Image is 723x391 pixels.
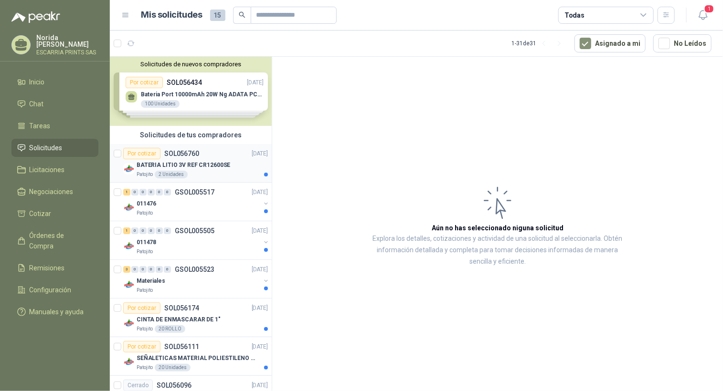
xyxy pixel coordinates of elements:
a: Chat [11,95,98,113]
div: 0 [139,189,147,195]
div: 0 [131,266,138,273]
p: SOL056174 [164,305,199,311]
div: Solicitudes de nuevos compradoresPor cotizarSOL056434[DATE] Bateria Port 10000mAh 20W Ng ADATA PC... [110,57,272,126]
div: Por cotizar [123,148,160,159]
p: Patojito [137,364,153,371]
p: 011476 [137,199,156,208]
div: 0 [131,227,138,234]
p: [DATE] [252,342,268,351]
div: Por cotizar [123,341,160,352]
div: 0 [139,227,147,234]
span: Solicitudes [30,143,63,153]
img: Company Logo [123,163,135,175]
p: [DATE] [252,188,268,197]
p: SEÑALETICAS MATERIAL POLIESTILENO CON VINILO LAMINADO CALIBRE 60 [137,354,255,363]
div: 0 [156,189,163,195]
div: Por cotizar [123,302,160,314]
p: GSOL005505 [175,227,214,234]
div: 0 [164,266,171,273]
span: Cotizar [30,208,52,219]
div: 0 [148,266,155,273]
p: CINTA DE ENMASCARAR DE 1" [137,315,221,324]
p: [DATE] [252,226,268,236]
a: 1 0 0 0 0 0 GSOL005505[DATE] Company Logo011478Patojito [123,225,270,256]
p: Materiales [137,277,165,286]
div: 0 [139,266,147,273]
a: Negociaciones [11,183,98,201]
h1: Mis solicitudes [141,8,202,22]
p: [DATE] [252,304,268,313]
div: 0 [156,227,163,234]
p: SOL056096 [157,382,191,389]
img: Company Logo [123,240,135,252]
a: Licitaciones [11,161,98,179]
p: Norida [PERSON_NAME] [36,34,98,48]
p: BATERIA LITIO 3V REF CR12600SE [137,161,230,170]
a: Configuración [11,281,98,299]
a: Inicio [11,73,98,91]
span: 1 [704,4,714,13]
div: 0 [164,227,171,234]
p: Patojito [137,325,153,333]
div: 0 [156,266,163,273]
button: Solicitudes de nuevos compradores [114,61,268,68]
div: 0 [164,189,171,195]
a: Tareas [11,117,98,135]
a: Manuales y ayuda [11,303,98,321]
div: Todas [564,10,585,21]
div: 0 [131,189,138,195]
p: Patojito [137,171,153,178]
p: Explora los detalles, cotizaciones y actividad de una solicitud al seleccionarla. Obtén informaci... [368,233,627,268]
p: SOL056760 [164,150,199,157]
div: 0 [148,189,155,195]
span: Inicio [30,77,45,87]
p: GSOL005517 [175,189,214,195]
span: Remisiones [30,263,65,273]
div: 1 [123,227,130,234]
a: Remisiones [11,259,98,277]
span: Negociaciones [30,186,74,197]
p: [DATE] [252,381,268,390]
div: Cerrado [123,380,153,391]
p: ESCARRIA PRINTS SAS [36,50,98,55]
div: 20 Unidades [155,364,191,371]
p: [DATE] [252,149,268,158]
img: Company Logo [123,202,135,213]
div: 1 - 31 de 31 [511,36,567,51]
a: Por cotizarSOL056174[DATE] Company LogoCINTA DE ENMASCARAR DE 1"Patojito20 ROLLO [110,298,272,337]
div: 3 [123,266,130,273]
p: Patojito [137,209,153,217]
a: 1 0 0 0 0 0 GSOL005517[DATE] Company Logo011476Patojito [123,186,270,217]
p: [DATE] [252,265,268,274]
a: 3 0 0 0 0 0 GSOL005523[DATE] Company LogoMaterialesPatojito [123,264,270,294]
button: No Leídos [653,34,712,52]
p: Patojito [137,287,153,294]
h3: Aún no has seleccionado niguna solicitud [432,223,564,233]
img: Company Logo [123,279,135,290]
span: Tareas [30,121,51,131]
span: Manuales y ayuda [30,307,84,317]
span: search [239,11,245,18]
div: 20 ROLLO [155,325,185,333]
p: SOL056111 [164,343,199,350]
img: Company Logo [123,318,135,329]
img: Company Logo [123,356,135,368]
button: 1 [694,7,712,24]
div: 0 [148,227,155,234]
a: Solicitudes [11,139,98,157]
span: 15 [210,10,225,21]
a: Por cotizarSOL056760[DATE] Company LogoBATERIA LITIO 3V REF CR12600SEPatojito2 Unidades [110,144,272,183]
a: Órdenes de Compra [11,226,98,255]
a: Cotizar [11,205,98,223]
span: Chat [30,99,44,109]
div: Solicitudes de tus compradores [110,126,272,144]
img: Logo peakr [11,11,60,23]
div: 1 [123,189,130,195]
span: Órdenes de Compra [30,230,89,251]
p: 011478 [137,238,156,247]
p: Patojito [137,248,153,256]
span: Licitaciones [30,165,65,175]
p: GSOL005523 [175,266,214,273]
a: Por cotizarSOL056111[DATE] Company LogoSEÑALETICAS MATERIAL POLIESTILENO CON VINILO LAMINADO CALI... [110,337,272,376]
button: Asignado a mi [574,34,646,52]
